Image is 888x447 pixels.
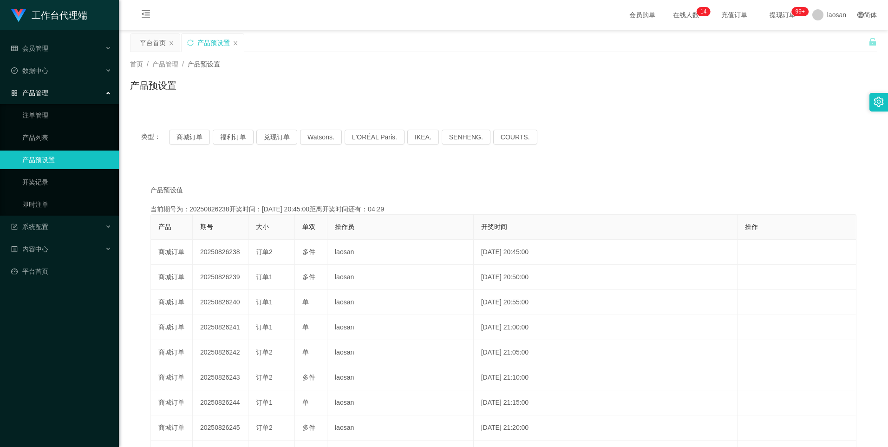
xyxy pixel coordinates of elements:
[697,7,710,16] sup: 14
[302,273,315,281] span: 多件
[151,315,193,340] td: 商城订单
[151,415,193,440] td: 商城订单
[792,7,809,16] sup: 972
[213,130,254,145] button: 福利订单
[182,60,184,68] span: /
[193,315,248,340] td: 20250826241
[11,90,18,96] i: 图标: appstore-o
[150,204,856,214] div: 当前期号为：20250826238开奖时间：[DATE] 20:45:00距离开奖时间还有：04:29
[150,185,183,195] span: 产品预设值
[151,390,193,415] td: 商城订单
[407,130,439,145] button: IKEA.
[197,34,230,52] div: 产品预设置
[11,67,18,74] i: 图标: check-circle-o
[152,60,178,68] span: 产品管理
[256,323,273,331] span: 订单1
[327,340,474,365] td: laosan
[22,128,111,147] a: 产品列表
[868,38,877,46] i: 图标: unlock
[187,39,194,46] i: 图标: sync
[22,173,111,191] a: 开奖记录
[11,262,111,281] a: 图标: dashboard平台首页
[151,290,193,315] td: 商城订单
[11,245,48,253] span: 内容中心
[11,246,18,252] i: 图标: profile
[11,45,48,52] span: 会员管理
[474,415,738,440] td: [DATE] 21:20:00
[233,40,238,46] i: 图标: close
[147,60,149,68] span: /
[302,399,309,406] span: 单
[256,130,297,145] button: 兑现订单
[141,130,169,145] span: 类型：
[745,223,758,230] span: 操作
[474,265,738,290] td: [DATE] 20:50:00
[302,248,315,256] span: 多件
[193,365,248,390] td: 20250826243
[327,315,474,340] td: laosan
[22,151,111,169] a: 产品预设置
[11,67,48,74] span: 数据中心
[130,79,176,92] h1: 产品预设置
[256,424,273,431] span: 订单2
[474,340,738,365] td: [DATE] 21:05:00
[857,12,864,18] i: 图标: global
[302,323,309,331] span: 单
[327,240,474,265] td: laosan
[193,240,248,265] td: 20250826238
[327,415,474,440] td: laosan
[11,11,87,19] a: 工作台代理端
[193,415,248,440] td: 20250826245
[200,223,213,230] span: 期号
[700,7,704,16] p: 1
[32,0,87,30] h1: 工作台代理端
[442,130,490,145] button: SENHENG.
[474,240,738,265] td: [DATE] 20:45:00
[193,265,248,290] td: 20250826239
[11,9,26,22] img: logo.9652507e.png
[256,298,273,306] span: 订单1
[327,265,474,290] td: laosan
[765,12,800,18] span: 提现订单
[11,223,18,230] i: 图标: form
[327,290,474,315] td: laosan
[169,130,210,145] button: 商城订单
[300,130,342,145] button: Watsons.
[327,365,474,390] td: laosan
[704,7,707,16] p: 4
[481,223,507,230] span: 开奖时间
[345,130,405,145] button: L'ORÉAL Paris.
[668,12,704,18] span: 在线人数
[474,365,738,390] td: [DATE] 21:10:00
[302,298,309,306] span: 单
[474,290,738,315] td: [DATE] 20:55:00
[256,374,273,381] span: 订单2
[151,240,193,265] td: 商城订单
[11,89,48,97] span: 产品管理
[193,290,248,315] td: 20250826240
[130,0,162,30] i: 图标: menu-fold
[302,348,309,356] span: 单
[140,34,166,52] div: 平台首页
[256,273,273,281] span: 订单1
[151,340,193,365] td: 商城订单
[717,12,752,18] span: 充值订单
[151,365,193,390] td: 商城订单
[193,390,248,415] td: 20250826244
[151,265,193,290] td: 商城订单
[493,130,537,145] button: COURTS.
[327,390,474,415] td: laosan
[22,195,111,214] a: 即时注单
[130,60,143,68] span: 首页
[193,340,248,365] td: 20250826242
[11,223,48,230] span: 系统配置
[256,223,269,230] span: 大小
[188,60,220,68] span: 产品预设置
[474,315,738,340] td: [DATE] 21:00:00
[158,223,171,230] span: 产品
[22,106,111,125] a: 注单管理
[256,248,273,256] span: 订单2
[335,223,354,230] span: 操作员
[302,424,315,431] span: 多件
[256,348,273,356] span: 订单2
